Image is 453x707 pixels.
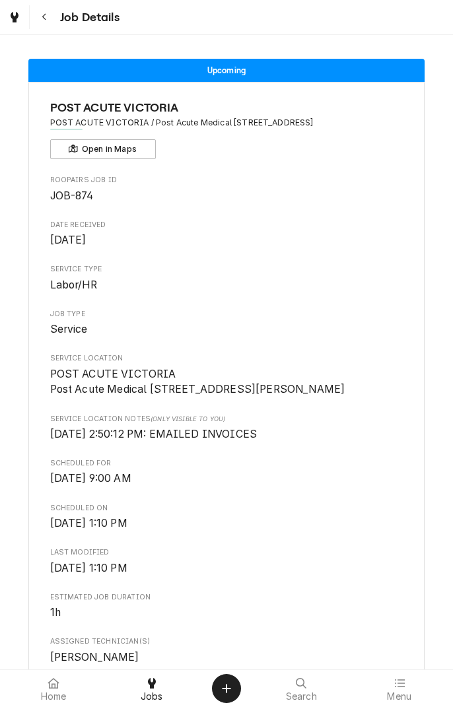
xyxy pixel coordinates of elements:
span: Upcoming [207,66,246,75]
span: Job Type [50,309,403,320]
span: Home [41,691,67,702]
button: Create Object [212,674,241,703]
div: Job Type [50,309,403,337]
span: [object Object] [50,426,403,442]
span: POST ACUTE VICTORIA Post Acute Medical [STREET_ADDRESS][PERSON_NAME] [50,368,345,396]
span: Roopairs Job ID [50,175,403,185]
span: Date Received [50,232,403,248]
span: [DATE] [50,234,87,246]
span: [PERSON_NAME] [50,651,139,663]
div: Roopairs Job ID [50,175,403,203]
span: Job Details [56,9,120,26]
span: Last Modified [50,547,403,558]
span: Last Modified [50,560,403,576]
span: Scheduled On [50,516,403,531]
span: (Only Visible to You) [151,415,225,422]
div: Date Received [50,220,403,248]
span: JOB-874 [50,189,94,202]
div: Client Information [50,99,403,159]
span: Name [50,99,403,117]
span: Date Received [50,220,403,230]
span: [DATE] 1:10 PM [50,517,127,529]
span: Scheduled For [50,471,403,487]
span: [DATE] 1:10 PM [50,562,127,574]
span: 1h [50,606,61,619]
div: Estimated Job Duration [50,592,403,621]
span: Menu [387,691,411,702]
a: Search [253,673,350,704]
span: Scheduled On [50,503,403,514]
a: Go to Jobs [3,5,26,29]
span: [DATE] 2:50:12 PM: EMAILED INVOICES [50,428,258,440]
a: Jobs [104,673,201,704]
div: Scheduled For [50,458,403,487]
span: Address [50,117,403,129]
span: Job Type [50,321,403,337]
a: Home [5,673,102,704]
span: Estimated Job Duration [50,592,403,603]
button: Navigate back [32,5,56,29]
span: Service [50,323,88,335]
span: Search [286,691,317,702]
span: Scheduled For [50,458,403,469]
span: Estimated Job Duration [50,605,403,621]
span: Jobs [141,691,163,702]
span: Assigned Technician(s) [50,650,403,665]
span: Assigned Technician(s) [50,636,403,647]
span: Service Type [50,277,403,293]
div: Status [28,59,425,82]
span: Service Type [50,264,403,275]
div: [object Object] [50,414,403,442]
div: Scheduled On [50,503,403,531]
span: Service Location Notes [50,414,403,424]
span: Roopairs Job ID [50,188,403,204]
span: [DATE] 9:00 AM [50,472,131,485]
div: Last Modified [50,547,403,576]
div: Service Location [50,353,403,397]
button: Open in Maps [50,139,156,159]
span: Service Location [50,366,403,397]
div: Service Type [50,264,403,292]
span: Service Location [50,353,403,364]
div: Assigned Technician(s) [50,636,403,665]
a: Menu [351,673,448,704]
span: Labor/HR [50,279,97,291]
